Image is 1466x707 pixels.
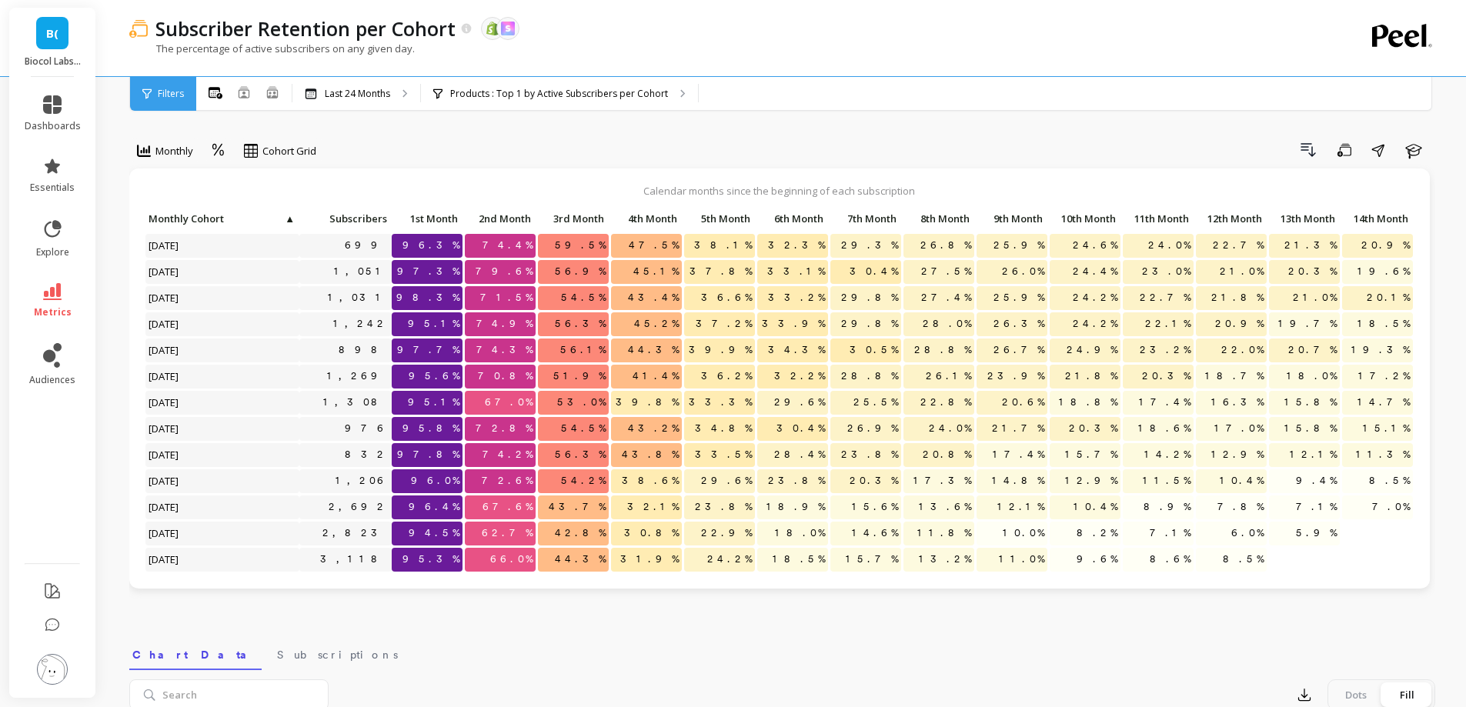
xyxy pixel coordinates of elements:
[29,374,75,386] span: audiences
[155,144,193,158] span: Monthly
[158,88,184,100] span: Filters
[450,88,668,100] p: Products : Top 1 by Active Subscribers per Cohort
[25,120,81,132] span: dashboards
[155,15,456,42] p: Subscriber Retention per Cohort
[25,55,81,68] p: Biocol Labs (US)
[30,182,75,194] span: essentials
[1331,682,1381,707] div: Dots
[129,19,148,38] img: header icon
[1381,682,1432,707] div: Fill
[145,184,1414,198] p: Calendar months since the beginning of each subscription
[325,88,390,100] p: Last 24 Months
[277,647,398,662] span: Subscriptions
[46,25,58,42] span: B(
[129,635,1435,670] nav: Tabs
[262,144,316,158] span: Cohort Grid
[132,647,259,662] span: Chart Data
[37,654,68,685] img: profile picture
[34,306,72,318] span: metrics
[129,42,415,55] p: The percentage of active subscribers on any given day.
[36,246,69,258] span: explore
[501,22,515,35] img: api.skio.svg
[486,22,499,35] img: api.shopify.svg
